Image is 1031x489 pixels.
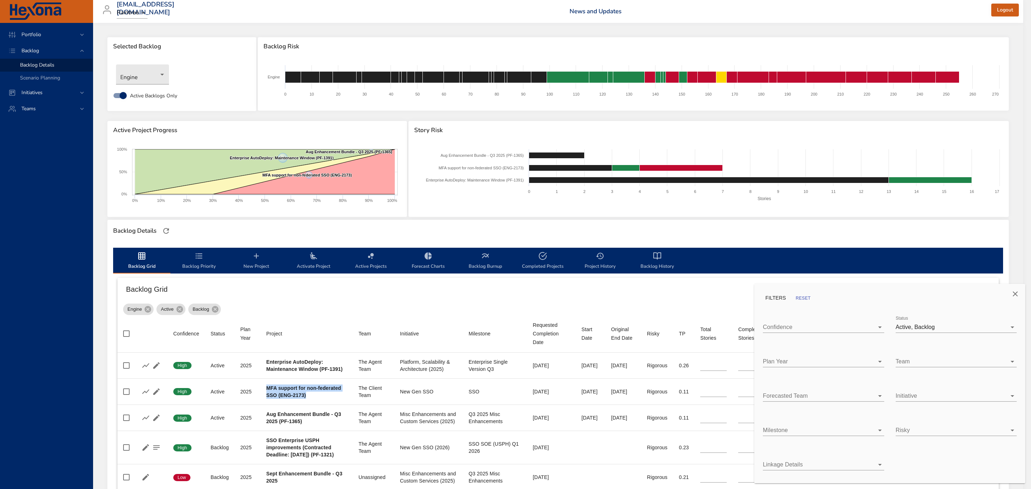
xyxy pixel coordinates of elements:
span: RESET [795,295,812,302]
label: Status [896,316,908,321]
div: Active, Backlog [896,321,1017,333]
p: FILTERS [765,294,786,301]
button: Close [1007,285,1024,302]
button: RESET [792,292,815,304]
